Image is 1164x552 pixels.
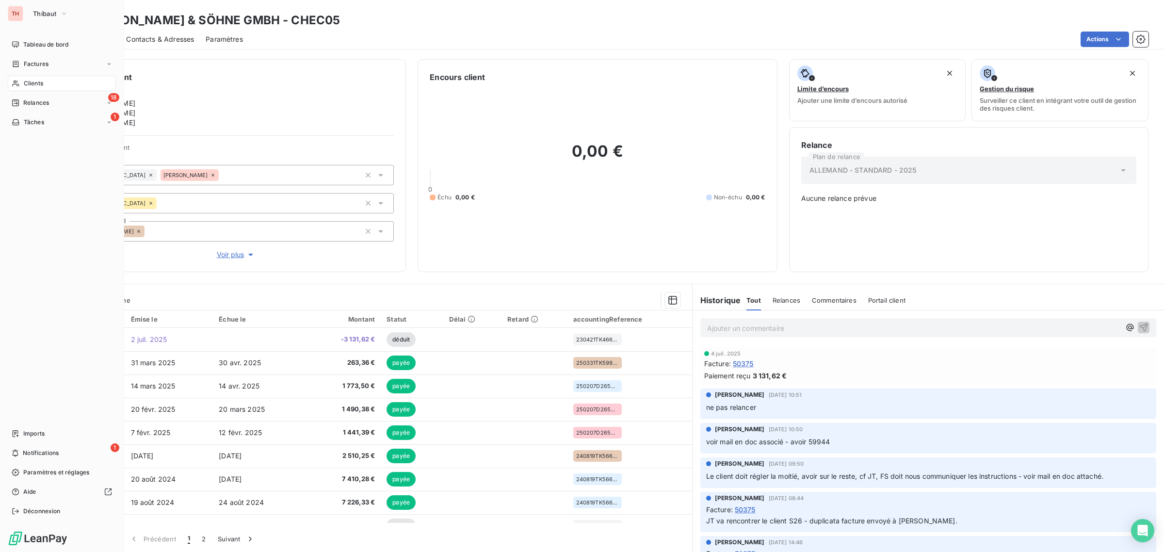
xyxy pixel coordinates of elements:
span: [DATE] 10:51 [769,392,802,398]
span: [DATE] 08:44 [769,495,804,501]
span: 1 [111,113,119,121]
span: 1 441,39 € [307,428,375,438]
span: Limite d’encours [797,85,849,93]
span: Paramètres et réglages [23,468,89,477]
span: Le client doit régler la moitié, avoir sur le reste, cf JT, FS doit nous communiquer les instruct... [706,472,1103,480]
span: 1 490,38 € [307,405,375,414]
div: Montant [307,315,375,323]
span: 30 avr. 2025 [219,358,261,367]
span: Déconnexion [23,507,61,516]
span: 1 [188,534,190,544]
span: payée [387,472,416,487]
div: Statut [387,315,437,323]
span: 250331TK59926AW [576,360,619,366]
span: Gestion du risque [980,85,1034,93]
div: Échue le [219,315,296,323]
span: [PERSON_NAME] [715,390,765,399]
button: 2 [196,529,211,549]
h6: Informations client [59,71,394,83]
span: 250207D26562AW [576,406,619,412]
span: payée [387,402,416,417]
span: 50375 [733,358,754,369]
span: Aide [23,487,36,496]
span: 250207D26562AW/S [576,383,619,389]
span: 14 avr. 2025 [219,382,259,390]
span: -15 427,40 € [307,521,375,531]
button: 1 [182,529,196,549]
span: Aucune relance prévue [801,194,1136,203]
span: 20 févr. 2025 [131,405,176,413]
div: TH [8,6,23,21]
div: Retard [507,315,561,323]
span: Tableau de bord [23,40,68,49]
span: [PERSON_NAME] [715,459,765,468]
span: 2 juil. 2025 [131,335,167,343]
span: Facture : [704,358,731,369]
span: -3 131,62 € [307,335,375,344]
span: [DATE] 10:50 [769,426,803,432]
span: 50375 [735,504,756,515]
span: Tâches [24,118,44,127]
span: payée [387,356,416,370]
span: Portail client [868,296,905,304]
span: Tout [746,296,761,304]
span: 250207D26562AW [576,430,619,436]
span: [DATE] 14:46 [769,539,803,545]
span: Paramètres [206,34,243,44]
span: JT va rencontrer le client S26 - duplicata facture envoyé à [PERSON_NAME]. [706,517,957,525]
span: Propriétés Client [78,144,394,157]
span: 240819TK56660FG/S [576,453,619,459]
span: Échu [437,193,452,202]
span: payée [387,425,416,440]
h6: Encours client [430,71,485,83]
span: payée [387,495,416,510]
span: Voir plus [217,250,256,260]
span: 0,00 € [746,193,765,202]
button: Limite d’encoursAjouter une limite d’encours autorisé [789,59,966,121]
span: 0,00 € [455,193,475,202]
span: [PERSON_NAME] [715,425,765,434]
span: 3 131,62 € [753,371,787,381]
span: 31 mars 2025 [131,358,176,367]
span: [DATE] [219,452,242,460]
button: Voir plus [78,249,394,260]
span: Commentaires [812,296,857,304]
span: 19 août 2024 [131,498,175,506]
button: Suivant [212,529,261,549]
span: ne pas relancer [706,403,756,411]
span: 14 mars 2025 [131,382,176,390]
span: 1 [111,443,119,452]
span: ALLEMAND - STANDARD - 2025 [809,165,917,175]
a: Aide [8,484,116,500]
span: [DATE] 09:50 [769,461,804,467]
div: Délai [449,315,496,323]
span: Relances [23,98,49,107]
span: Non-échu [714,193,742,202]
span: 263,36 € [307,358,375,368]
img: Logo LeanPay [8,531,68,546]
span: payée [387,379,416,393]
span: [PERSON_NAME] [715,494,765,503]
span: déduit [387,332,416,347]
span: 4 juil. 2025 [711,351,741,357]
h2: 0,00 € [430,142,765,171]
span: [PERSON_NAME] [163,172,208,178]
div: Émise le [131,315,208,323]
span: 0 [428,185,432,193]
span: [DATE] [131,452,154,460]
span: Relances [773,296,800,304]
span: Factures [24,60,48,68]
span: voir mail en doc associé - avoir 59944 [706,438,830,446]
span: 230421TK46648AD [576,337,619,342]
span: 20 mars 2025 [219,405,265,413]
span: 24 août 2024 [219,498,264,506]
span: 20 août 2024 [131,475,176,483]
span: 9 juil. 2024 [131,521,168,530]
span: 7 410,28 € [307,474,375,484]
input: Ajouter une valeur [145,227,152,236]
span: payée [387,449,416,463]
input: Ajouter une valeur [157,199,164,208]
span: Clients [24,79,43,88]
span: Facture : [706,504,733,515]
span: 240819TK56660AW [576,476,619,482]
